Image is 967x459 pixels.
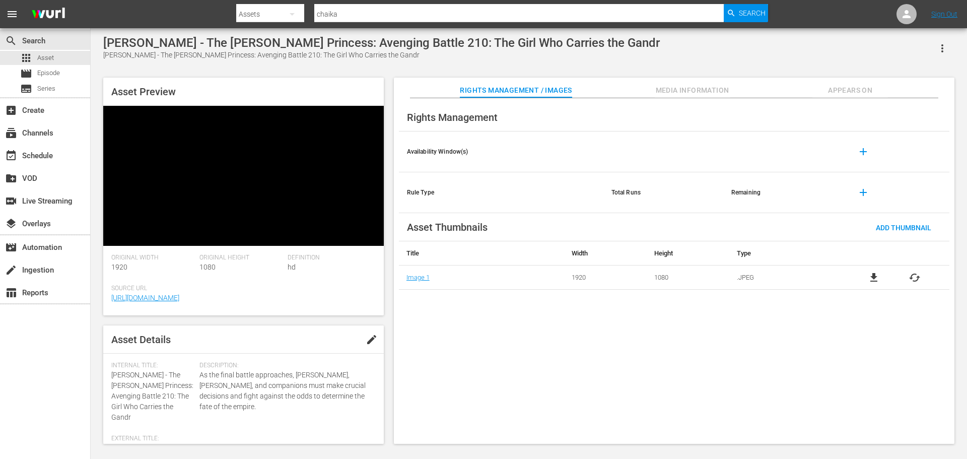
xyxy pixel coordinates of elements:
span: edit [366,334,378,346]
span: Overlays [5,218,17,230]
span: VOD [5,172,17,184]
span: Rights Management [407,111,498,123]
td: 1080 [647,266,729,290]
span: Live Streaming [5,195,17,207]
span: Add Thumbnail [868,224,939,232]
span: Channels [5,127,17,139]
button: edit [360,327,384,352]
th: Total Runs [603,172,723,213]
span: Ingestion [5,264,17,276]
span: Internal Title: [111,362,194,370]
span: hd [288,263,296,271]
span: menu [6,8,18,20]
span: Media Information [655,84,730,97]
span: Original Height [199,254,283,262]
span: Reports [5,287,17,299]
a: Sign Out [931,10,957,18]
span: Series [37,84,55,94]
td: 1920 [564,266,647,290]
span: Asset Details [111,334,171,346]
span: add [857,146,869,158]
span: Asset Thumbnails [407,221,488,233]
span: 1080 [199,263,216,271]
span: Appears On [812,84,888,97]
span: As the final battle approaches, [PERSON_NAME], [PERSON_NAME], and companions must make crucial de... [199,370,371,412]
img: ans4CAIJ8jUAAAAAAAAAAAAAAAAAAAAAAAAgQb4GAAAAAAAAAAAAAAAAAAAAAAAAJMjXAAAAAAAAAAAAAAAAAAAAAAAAgAT5G... [24,3,73,26]
span: add [857,186,869,199]
span: Asset [20,52,32,64]
span: Episode [37,68,60,78]
span: Source Url [111,285,371,293]
span: 1920 [111,263,127,271]
span: Episode [20,68,32,80]
span: Schedule [5,150,17,162]
span: Automation [5,241,17,253]
span: Search [739,4,766,22]
button: cached [909,272,921,284]
span: Asset Preview [111,86,176,98]
span: Search [5,35,17,47]
th: Rule Type [399,172,603,213]
span: Definition [288,254,371,262]
div: [PERSON_NAME] - The [PERSON_NAME] Princess: Avenging Battle 210: The Girl Who Carries the Gandr [103,36,660,50]
button: add [851,180,875,205]
a: [URL][DOMAIN_NAME] [111,294,179,302]
th: Remaining [723,172,843,213]
a: Image 1 [406,274,430,281]
span: Series [20,83,32,95]
td: .JPEG [729,266,840,290]
button: Search [724,4,768,22]
span: Original Width [111,254,194,262]
span: Asset [37,53,54,63]
span: Description: [199,362,371,370]
button: add [851,140,875,164]
span: Create [5,104,17,116]
button: Add Thumbnail [868,218,939,236]
th: Availability Window(s) [399,132,603,172]
th: Width [564,241,647,266]
span: [PERSON_NAME] - The [PERSON_NAME] Princess: Avenging Battle 210: The Girl Who Carries the Gandr [111,371,193,421]
a: file_download [868,272,880,284]
span: External Title: [111,435,194,443]
th: Type [729,241,840,266]
div: [PERSON_NAME] - The [PERSON_NAME] Princess: Avenging Battle 210: The Girl Who Carries the Gandr [103,50,660,60]
th: Title [399,241,564,266]
span: Rights Management / Images [460,84,572,97]
th: Height [647,241,729,266]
